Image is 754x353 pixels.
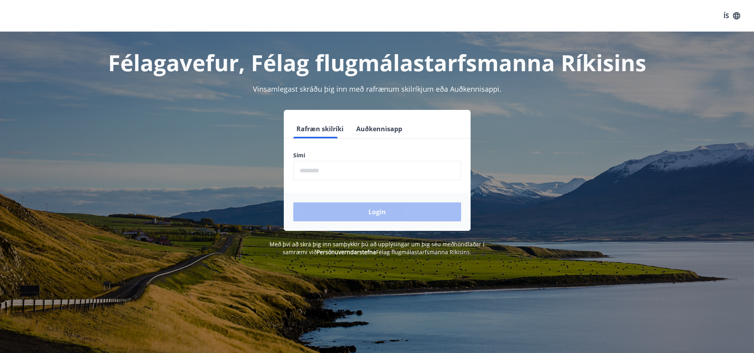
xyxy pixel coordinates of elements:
[253,84,501,94] span: Vinsamlegast skráðu þig inn með rafrænum skilríkjum eða Auðkennisappi.
[317,248,376,256] a: Persónuverndarstefna
[270,240,484,256] span: Með því að skrá þig inn samþykkir þú að upplýsingar um þig séu meðhöndlaðar í samræmi við Félag f...
[293,119,347,138] button: Rafræn skilríki
[102,47,653,77] h1: Félagavefur, Félag flugmálastarfsmanna Ríkisins
[293,151,461,159] label: Sími
[719,9,745,23] button: ÍS
[353,119,405,138] button: Auðkennisapp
